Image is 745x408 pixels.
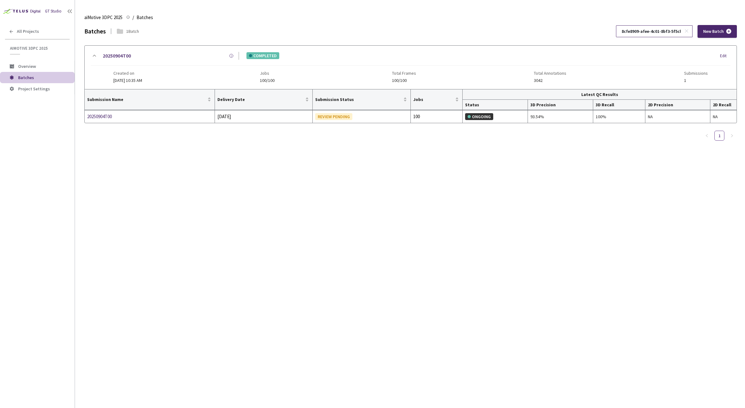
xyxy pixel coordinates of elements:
span: aiMotive 3DPC 2025 [10,46,66,51]
a: 1 [715,131,724,140]
th: Status [463,100,528,110]
th: Latest QC Results [463,89,737,100]
span: Jobs [413,97,454,102]
a: 20250904T00 [87,113,153,120]
div: 93.54% [530,113,590,120]
th: Submission Status [313,89,410,110]
div: NA [648,113,708,120]
span: Overview [18,63,36,69]
div: COMPLETED [246,52,279,59]
span: 100/100 [392,78,416,83]
div: Batches [84,26,106,36]
th: 3D Precision [528,100,593,110]
div: 100 [413,113,460,120]
input: Search [618,26,684,37]
th: 2D Precision [645,100,711,110]
span: aiMotive 3DPC 2025 [84,14,122,21]
span: Submissions [684,71,708,76]
li: 1 [714,131,724,141]
span: Batches [18,75,34,80]
div: Edit [720,53,730,59]
th: Submission Name [85,89,215,110]
span: [DATE] 10:35 AM [113,78,142,83]
button: right [727,131,737,141]
div: 100% [596,113,643,120]
span: Batches [137,14,153,21]
span: Submission Status [315,97,402,102]
div: NA [713,113,734,120]
div: REVIEW PENDING [315,113,352,120]
li: Previous Page [702,131,712,141]
div: GT Studio [45,8,62,14]
span: left [705,134,709,138]
div: 1 Batch [126,28,139,35]
span: right [730,134,734,138]
span: New Batch [703,29,724,34]
th: Jobs [411,89,463,110]
span: Total Annotations [534,71,566,76]
li: / [132,14,134,21]
span: Created on [113,71,142,76]
span: Delivery Date [217,97,304,102]
div: [DATE] [217,113,310,120]
th: Delivery Date [215,89,313,110]
span: Submission Name [87,97,206,102]
span: 3042 [534,78,566,83]
div: ONGOING [465,113,493,120]
li: Next Page [727,131,737,141]
span: Total Frames [392,71,416,76]
span: Project Settings [18,86,50,92]
span: All Projects [17,29,39,34]
a: 20250904T00 [103,52,131,60]
th: 3D Recall [593,100,645,110]
th: 2D Recall [710,100,737,110]
div: 20250904T00COMPLETEDEditCreated on[DATE] 10:35 AMJobs100/100Total Frames100/100Total Annotations3... [85,46,737,89]
span: 1 [684,78,708,83]
span: Jobs [260,71,275,76]
span: 100/100 [260,78,275,83]
button: left [702,131,712,141]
